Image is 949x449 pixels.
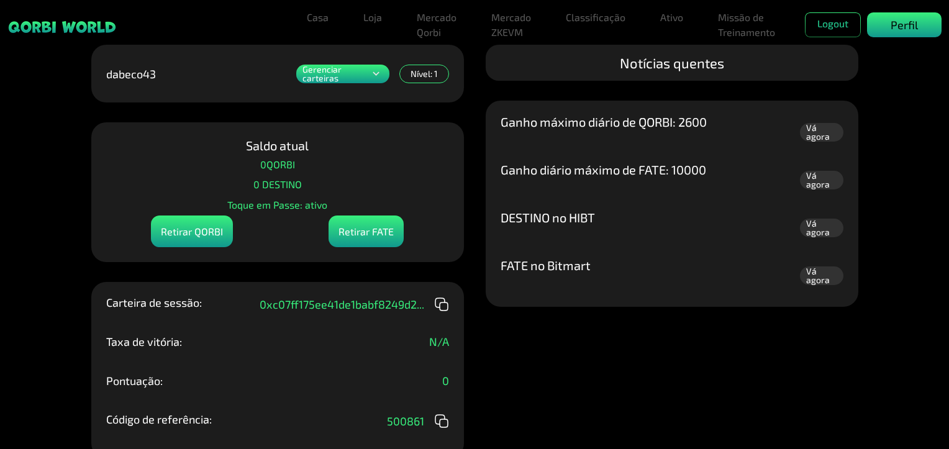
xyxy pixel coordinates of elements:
p: Gerenciar carteiras [302,65,370,83]
p: DESTINO no HIBT [501,211,595,224]
p: Toque em Passe: ativo [227,196,327,214]
a: Missão de Treinamento [713,5,780,45]
p: 0 [442,375,449,386]
p: 0 DESTINO [253,175,302,194]
a: Vá agora [800,219,843,237]
div: Notícias quentes [486,45,858,81]
p: dabeco43 [106,68,156,79]
a: Casa [302,5,334,30]
p: Ganho diário máximo de FATE: 10000 [501,163,706,176]
font: 0xc07ff175ee41de1babf8249d2 ... [260,299,424,310]
a: Vá agora [800,171,843,189]
p: FATE no Bitmart [501,259,591,271]
p: N/A [429,336,449,347]
a: Vá agora [800,266,843,285]
a: Vá agora [800,123,843,142]
p: Saldo atual [246,137,309,153]
div: Retirar FATE [329,215,404,247]
button: Logout [805,12,861,37]
p: Taxa de vitória: [106,336,182,347]
p: Ganho máximo diário de QORBI: 2600 [501,116,707,128]
font: 500861 [387,415,424,427]
img: Logotipo da marca pegajosa [7,20,117,34]
p: Perfil [891,17,918,34]
p: 0 QORBI [260,155,295,174]
p: Pontuação: [106,375,163,386]
a: Mercado Qorbi [412,5,461,45]
a: Classificação [561,5,630,30]
div: Nível: 1 [399,65,449,83]
p: Código de referência: [106,414,212,425]
a: Mercado ZKEVM [486,5,536,45]
p: Carteira de sessão: [106,297,202,308]
a: Loja [358,5,387,30]
div: Retirar QORBI [151,215,233,247]
a: Ativo [655,5,688,30]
